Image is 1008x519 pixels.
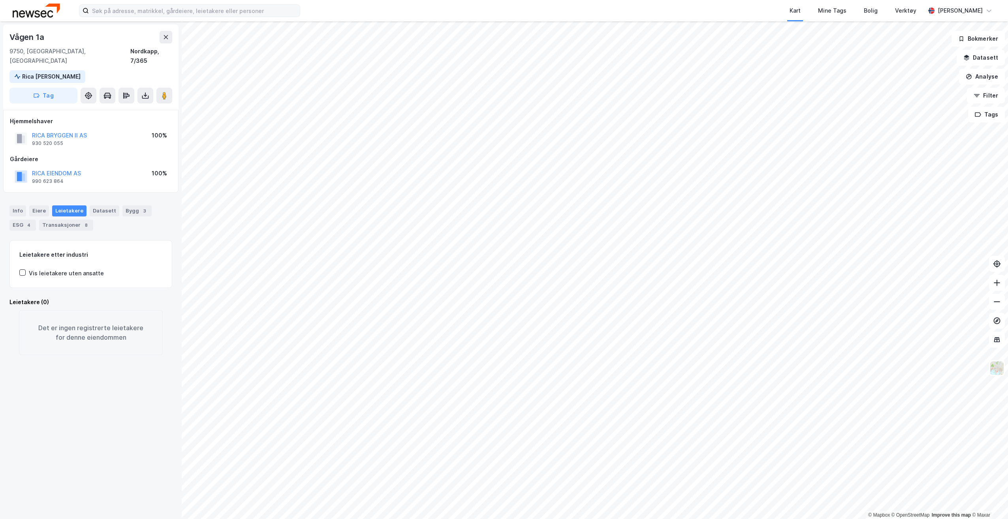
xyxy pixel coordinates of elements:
[938,6,983,15] div: [PERSON_NAME]
[9,88,77,103] button: Tag
[32,140,63,147] div: 930 520 055
[152,131,167,140] div: 100%
[967,88,1005,103] button: Filter
[818,6,846,15] div: Mine Tags
[13,4,60,17] img: newsec-logo.f6e21ccffca1b3a03d2d.png
[868,512,890,518] a: Mapbox
[989,361,1004,376] img: Z
[9,220,36,231] div: ESG
[969,481,1008,519] iframe: Chat Widget
[52,205,87,216] div: Leietakere
[29,205,49,216] div: Eiere
[864,6,878,15] div: Bolig
[10,154,172,164] div: Gårdeiere
[891,512,930,518] a: OpenStreetMap
[25,221,33,229] div: 4
[130,47,172,66] div: Nordkapp, 7/365
[895,6,916,15] div: Verktøy
[22,72,81,81] div: Rica [PERSON_NAME]
[959,69,1005,85] button: Analyse
[10,117,172,126] div: Hjemmelshaver
[932,512,971,518] a: Improve this map
[19,310,163,355] div: Det er ingen registrerte leietakere for denne eiendommen
[9,47,130,66] div: 9750, [GEOGRAPHIC_DATA], [GEOGRAPHIC_DATA]
[9,205,26,216] div: Info
[968,107,1005,122] button: Tags
[790,6,801,15] div: Kart
[19,250,162,259] div: Leietakere etter industri
[29,269,104,278] div: Vis leietakere uten ansatte
[9,31,45,43] div: Vågen 1a
[957,50,1005,66] button: Datasett
[89,5,300,17] input: Søk på adresse, matrikkel, gårdeiere, leietakere eller personer
[9,297,172,307] div: Leietakere (0)
[969,481,1008,519] div: Kontrollprogram for chat
[952,31,1005,47] button: Bokmerker
[141,207,149,215] div: 3
[90,205,119,216] div: Datasett
[82,221,90,229] div: 8
[122,205,152,216] div: Bygg
[152,169,167,178] div: 100%
[32,178,64,184] div: 990 623 864
[39,220,93,231] div: Transaksjoner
